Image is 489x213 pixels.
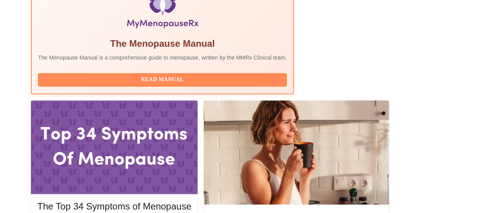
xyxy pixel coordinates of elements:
[38,37,287,50] h5: The Menopause Manual
[46,75,279,85] span: Read Manual
[38,76,289,82] a: Read Manual
[38,73,287,87] button: Read Manual
[37,200,191,213] h5: The Top 34 Symptoms of Menopause
[38,54,287,61] p: The Menopause Manual is a comprehensive guide to menopause, written by the MMRx Clinical team.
